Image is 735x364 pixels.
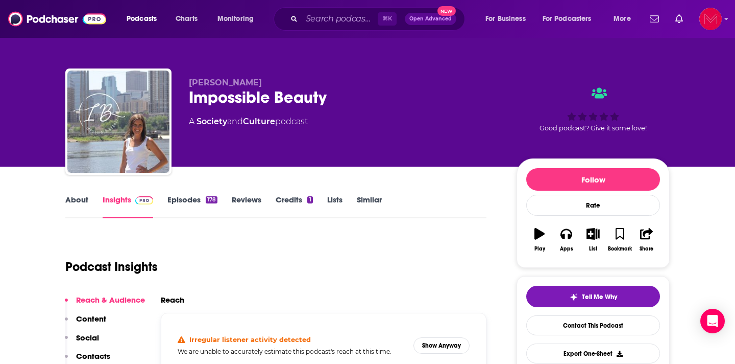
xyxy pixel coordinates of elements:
h2: Reach [161,295,184,305]
p: Social [76,333,99,343]
img: Podchaser - Follow, Share and Rate Podcasts [8,9,106,29]
span: Podcasts [127,12,157,26]
span: Monitoring [217,12,254,26]
img: Podchaser Pro [135,196,153,204]
div: 178 [206,196,217,203]
button: tell me why sparkleTell Me Why [526,286,660,307]
p: Contacts [76,351,110,361]
p: Content [76,314,106,324]
button: Social [65,333,99,352]
button: Apps [553,221,579,258]
a: Reviews [232,195,261,218]
button: open menu [536,11,606,27]
button: Export One-Sheet [526,344,660,363]
div: Bookmark [608,246,632,252]
button: Play [526,221,553,258]
span: New [437,6,456,16]
span: ⌘ K [378,12,397,26]
span: Logged in as Pamelamcclure [699,8,722,30]
span: and [227,117,243,126]
a: Show notifications dropdown [671,10,687,28]
span: Tell Me Why [582,293,617,301]
button: open menu [119,11,170,27]
a: Credits1 [276,195,312,218]
a: Show notifications dropdown [646,10,663,28]
a: Lists [327,195,342,218]
button: Show profile menu [699,8,722,30]
a: InsightsPodchaser Pro [103,195,153,218]
div: Play [534,246,545,252]
button: open menu [606,11,644,27]
div: Search podcasts, credits, & more... [283,7,475,31]
button: Show Anyway [413,337,470,354]
span: Charts [176,12,198,26]
button: open menu [478,11,538,27]
button: List [580,221,606,258]
button: Reach & Audience [65,295,145,314]
span: For Podcasters [543,12,592,26]
div: Open Intercom Messenger [700,309,725,333]
button: Follow [526,168,660,191]
span: Open Advanced [409,16,452,21]
span: Good podcast? Give it some love! [540,124,647,132]
span: For Business [485,12,526,26]
p: Reach & Audience [76,295,145,305]
a: About [65,195,88,218]
span: [PERSON_NAME] [189,78,262,87]
img: Impossible Beauty [67,71,169,173]
img: User Profile [699,8,722,30]
a: Contact This Podcast [526,315,660,335]
a: Episodes178 [167,195,217,218]
button: Bookmark [606,221,633,258]
h1: Podcast Insights [65,259,158,275]
div: Apps [560,246,573,252]
button: Content [65,314,106,333]
h4: Irregular listener activity detected [189,335,311,344]
a: Similar [357,195,382,218]
button: Share [633,221,660,258]
img: tell me why sparkle [570,293,578,301]
h5: We are unable to accurately estimate this podcast's reach at this time. [178,348,405,355]
button: open menu [210,11,267,27]
a: Charts [169,11,204,27]
input: Search podcasts, credits, & more... [302,11,378,27]
div: Rate [526,195,660,216]
div: Share [640,246,653,252]
a: Culture [243,117,275,126]
div: List [589,246,597,252]
button: Open AdvancedNew [405,13,456,25]
div: 1 [307,196,312,203]
div: A podcast [189,116,308,128]
a: Society [197,117,227,126]
span: More [614,12,631,26]
div: Good podcast? Give it some love! [517,78,670,141]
